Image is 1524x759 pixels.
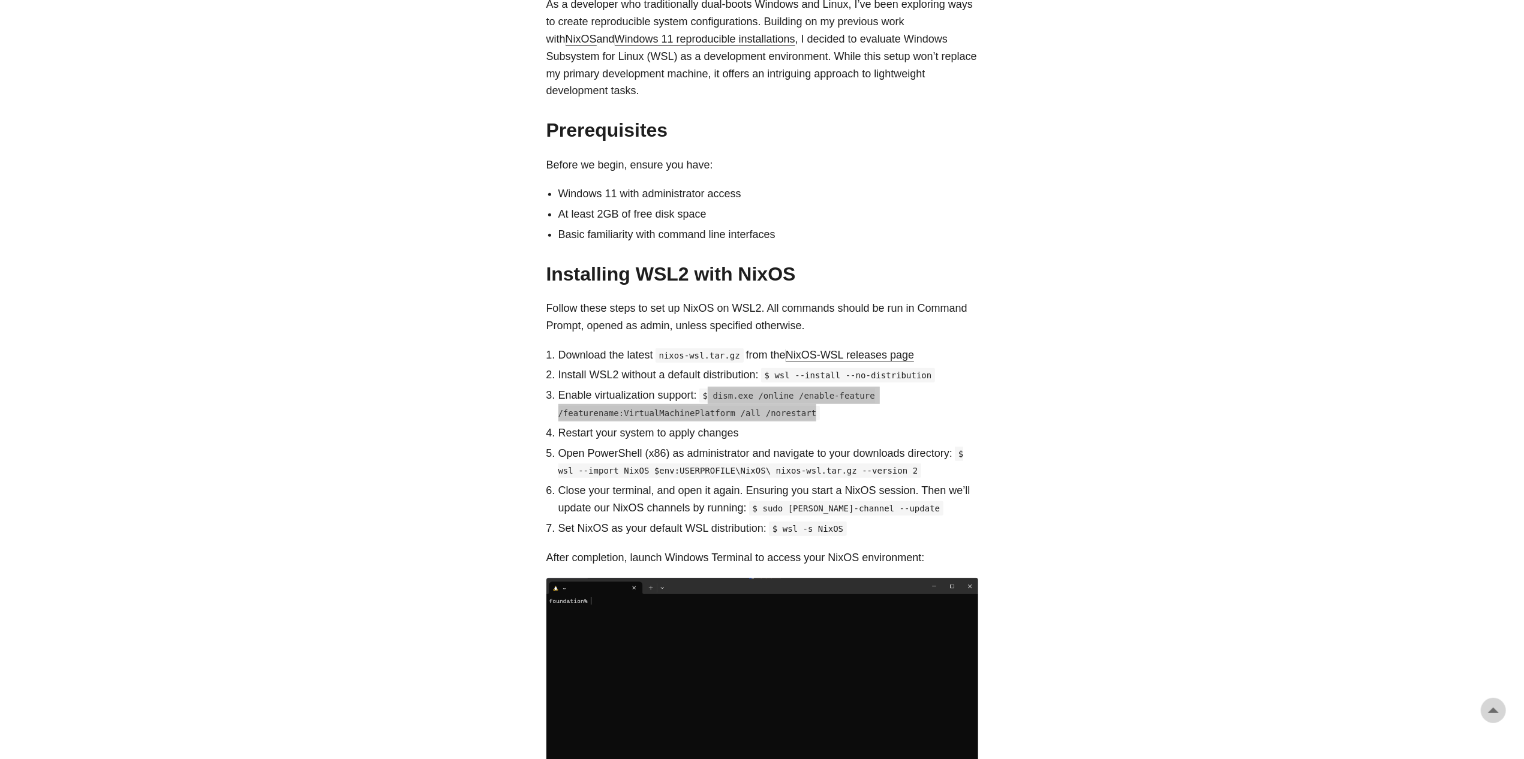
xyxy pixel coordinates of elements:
[558,226,978,243] li: Basic familiarity with command line interfaces
[558,424,978,442] p: Restart your system to apply changes
[1481,698,1506,723] a: go to top
[546,156,978,174] p: Before we begin, ensure you have:
[761,368,936,382] code: $ wsl --install --no-distribution
[749,501,944,516] code: $ sudo [PERSON_NAME]-channel --update
[546,263,978,285] h2: Installing WSL2 with NixOS
[558,185,978,203] li: Windows 11 with administrator access
[546,119,978,141] h2: Prerequisites
[546,300,978,335] p: Follow these steps to set up NixOS on WSL2. All commands should be run in Command Prompt, opened ...
[566,33,597,45] a: NixOS
[769,522,847,536] code: $ wsl -s NixOS
[558,520,978,537] p: Set NixOS as your default WSL distribution:
[558,482,978,517] p: Close your terminal, and open it again. Ensuring you start a NixOS session. Then we’ll update our...
[558,347,978,364] p: Download the latest from the
[558,387,978,421] p: Enable virtualization support:
[558,388,875,420] code: $ dism.exe /online /enable-feature /featurename:VirtualMachinePlatform /all /norestart
[558,366,978,384] p: Install WSL2 without a default distribution:
[558,206,978,223] li: At least 2GB of free disk space
[546,549,978,567] p: After completion, launch Windows Terminal to access your NixOS environment:
[656,348,744,363] code: nixos-wsl.tar.gz
[615,33,795,45] a: Windows 11 reproducible installations
[786,349,914,361] a: NixOS-WSL releases page
[558,445,978,480] p: Open PowerShell (x86) as administrator and navigate to your downloads directory:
